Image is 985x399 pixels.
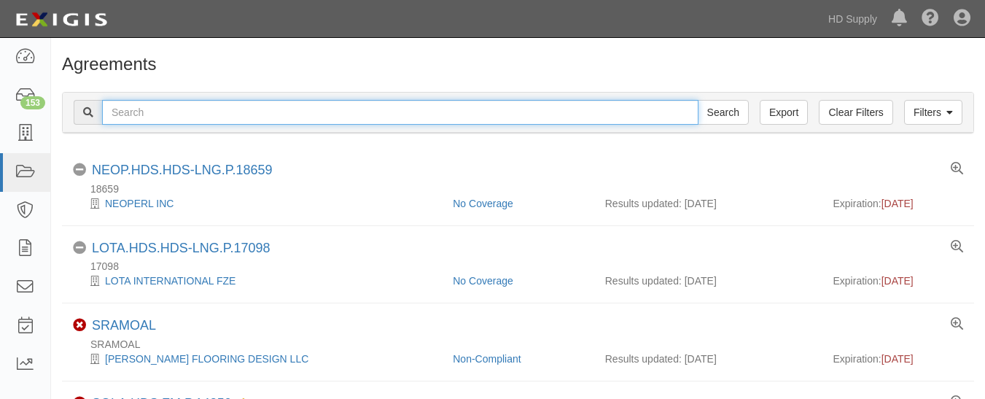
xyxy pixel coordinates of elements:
[698,100,749,125] input: Search
[73,182,974,196] div: 18659
[105,275,235,287] a: LOTA INTERNATIONAL FZE
[605,274,811,288] div: Results updated: [DATE]
[73,352,442,366] div: RAMOS FLOORING DESIGN LLC
[605,196,811,211] div: Results updated: [DATE]
[102,100,698,125] input: Search
[92,241,270,257] div: LOTA.HDS.HDS-LNG.P.17098
[92,241,270,255] a: LOTA.HDS.HDS-LNG.P.17098
[605,352,811,366] div: Results updated: [DATE]
[73,319,86,332] i: Non-Compliant
[62,55,974,74] h1: Agreements
[833,274,964,288] div: Expiration:
[11,7,112,33] img: logo-5460c22ac91f19d4615b14bd174203de0afe785f0fc80cf4dbbc73dc1793850b.png
[73,196,442,211] div: NEOPERL INC
[819,100,892,125] a: Clear Filters
[92,163,272,179] div: NEOP.HDS.HDS-LNG.P.18659
[453,198,513,209] a: No Coverage
[105,353,308,365] a: [PERSON_NAME] FLOORING DESIGN LLC
[760,100,808,125] a: Export
[92,318,156,333] a: SRAMOAL
[833,196,964,211] div: Expiration:
[453,353,521,365] a: Non-Compliant
[105,198,174,209] a: NEOPERL INC
[951,163,963,176] a: View results summary
[881,275,914,287] span: [DATE]
[73,259,974,274] div: 17098
[951,318,963,331] a: View results summary
[73,337,974,352] div: SRAMOAL
[73,241,86,255] i: No Coverage
[904,100,962,125] a: Filters
[881,353,914,365] span: [DATE]
[453,275,513,287] a: No Coverage
[951,241,963,254] a: View results summary
[92,318,156,334] div: SRAMOAL
[881,198,914,209] span: [DATE]
[20,96,45,109] div: 153
[73,274,442,288] div: LOTA INTERNATIONAL FZE
[821,4,884,34] a: HD Supply
[833,352,964,366] div: Expiration:
[73,163,86,177] i: No Coverage
[922,10,939,28] i: Help Center - Complianz
[92,163,272,177] a: NEOP.HDS.HDS-LNG.P.18659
